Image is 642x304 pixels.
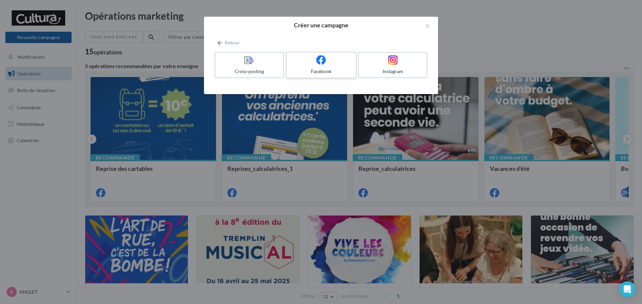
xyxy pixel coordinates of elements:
[361,68,424,75] div: Instagram
[215,22,427,28] h2: Créer une campagne
[289,68,353,75] div: Facebook
[619,281,635,297] div: Open Intercom Messenger
[218,68,281,75] div: Cross-posting
[215,39,242,47] button: Retour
